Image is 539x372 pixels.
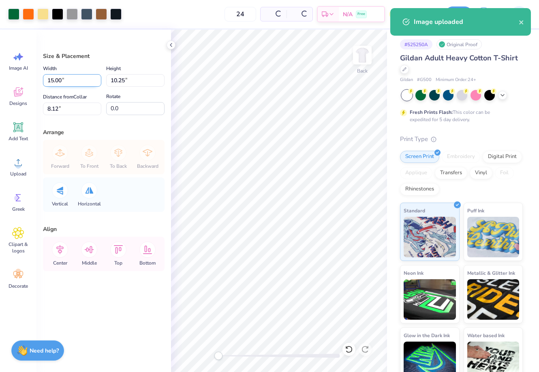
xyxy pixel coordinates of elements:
img: Standard [404,217,456,257]
div: Transfers [435,167,467,179]
button: close [519,17,524,27]
div: Foil [495,167,514,179]
span: Designs [9,100,27,107]
strong: Need help? [30,347,59,355]
label: Distance from Collar [43,92,87,102]
div: Back [357,67,368,75]
span: Metallic & Glitter Ink [467,269,515,277]
span: Bottom [139,260,156,266]
span: Center [53,260,67,266]
div: Rhinestones [400,183,439,195]
span: Standard [404,206,425,215]
div: Original Proof [436,39,482,49]
div: # 525250A [400,39,432,49]
img: Neon Ink [404,279,456,320]
span: Image AI [9,65,28,71]
div: Align [43,225,165,233]
strong: Fresh Prints Flash: [410,109,453,115]
div: Arrange [43,128,165,137]
span: Upload [10,171,26,177]
span: Vertical [52,201,68,207]
div: Size & Placement [43,52,165,60]
div: Digital Print [483,151,522,163]
img: Back [354,47,370,63]
div: Screen Print [400,151,439,163]
div: Embroidery [442,151,480,163]
div: Image uploaded [414,17,519,27]
span: Free [357,11,365,17]
img: Metallic & Glitter Ink [467,279,520,320]
span: Minimum Order: 24 + [436,77,476,83]
span: Gildan Adult Heavy Cotton T-Shirt [400,53,518,63]
span: Glow in the Dark Ink [404,331,450,340]
label: Height [106,64,121,73]
span: Top [114,260,122,266]
img: Val Rhey Lodueta [511,6,527,22]
span: N/A [343,10,353,19]
span: Water based Ink [467,331,505,340]
div: Vinyl [470,167,492,179]
span: # G500 [417,77,432,83]
a: VR [497,6,531,22]
span: Neon Ink [404,269,423,277]
div: Applique [400,167,432,179]
span: Horizontal [78,201,101,207]
img: Puff Ink [467,217,520,257]
input: Untitled Design [401,6,441,22]
label: Width [43,64,57,73]
span: Clipart & logos [5,241,32,254]
div: Print Type [400,135,523,144]
span: Puff Ink [467,206,484,215]
span: Middle [82,260,97,266]
div: This color can be expedited for 5 day delivery. [410,109,509,123]
span: Decorate [9,283,28,289]
div: Accessibility label [214,352,222,360]
input: – – [225,7,256,21]
span: Gildan [400,77,413,83]
span: Greek [12,206,25,212]
label: Rotate [106,92,120,101]
span: Add Text [9,135,28,142]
